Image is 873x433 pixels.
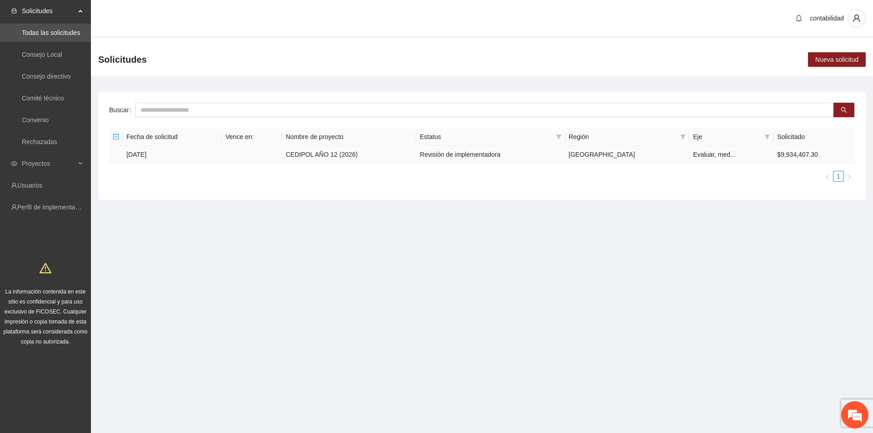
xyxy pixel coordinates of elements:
[833,171,844,182] li: 1
[764,134,770,139] span: filter
[792,11,806,25] button: bell
[833,171,843,181] a: 1
[773,128,855,146] th: Solicitado
[678,130,687,144] span: filter
[822,171,833,182] button: left
[282,146,416,164] td: CEDIPOL AÑO 12 (2026)
[22,29,80,36] a: Todas las solicitudes
[22,154,75,173] span: Proyectos
[22,138,57,145] a: Rechazadas
[22,2,75,20] span: Solicitudes
[848,9,866,27] button: user
[420,132,552,142] span: Estatus
[847,174,852,179] span: right
[149,5,171,26] div: Minimizar ventana de chat en vivo
[282,128,416,146] th: Nombre de proyecto
[565,146,690,164] td: [GEOGRAPHIC_DATA]
[40,262,51,274] span: warning
[844,171,855,182] li: Next Page
[4,289,88,345] span: La información contenida en este sitio es confidencial y para uso exclusivo de FICOSEC. Cualquier...
[554,130,563,144] span: filter
[825,174,830,179] span: left
[222,128,282,146] th: Vence en:
[815,55,858,65] span: Nueva solicitud
[808,52,866,67] button: Nueva solicitud
[11,160,17,167] span: eye
[569,132,677,142] span: Región
[23,134,155,227] span: No hay ninguna conversación en curso
[98,52,147,67] span: Solicitudes
[47,47,153,58] div: Conversaciones
[22,116,49,124] a: Convenio
[848,14,865,22] span: user
[17,182,42,189] a: Usuarios
[844,171,855,182] button: right
[416,146,565,164] td: Revisión de implementadora
[109,103,135,117] label: Buscar
[17,204,88,211] a: Perfil de implementadora
[22,51,62,58] a: Consejo Local
[123,128,222,146] th: Fecha de solicitud
[822,171,833,182] li: Previous Page
[49,240,129,258] div: Chatear ahora
[11,8,17,14] span: inbox
[693,132,761,142] span: Eje
[792,15,806,22] span: bell
[22,95,64,102] a: Comité técnico
[763,130,772,144] span: filter
[556,134,562,139] span: filter
[810,15,844,22] span: contabilidad
[833,103,854,117] button: search
[123,146,222,164] td: [DATE]
[680,134,686,139] span: filter
[113,134,119,140] span: minus-square
[693,151,735,158] span: Evaluar, med...
[841,107,847,114] span: search
[773,146,855,164] td: $9,934,407.30
[22,73,70,80] a: Consejo directivo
